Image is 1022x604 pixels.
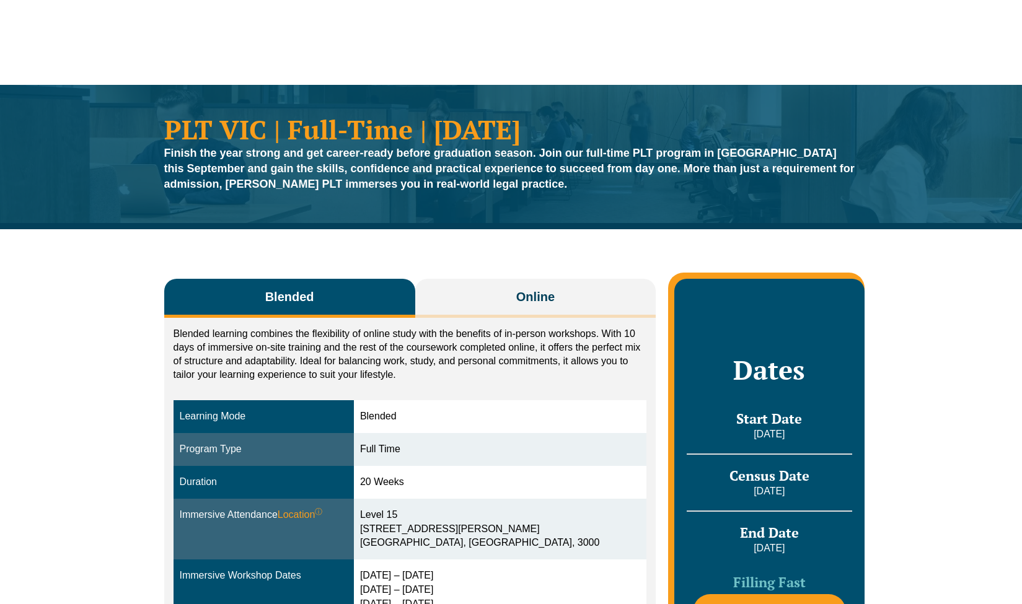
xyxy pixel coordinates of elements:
[687,541,852,555] p: [DATE]
[740,523,799,541] span: End Date
[180,409,348,424] div: Learning Mode
[687,427,852,441] p: [DATE]
[180,442,348,457] div: Program Type
[516,288,555,305] span: Online
[174,327,647,382] p: Blended learning combines the flexibility of online study with the benefits of in-person workshop...
[360,475,640,489] div: 20 Weeks
[180,475,348,489] div: Duration
[360,409,640,424] div: Blended
[733,573,806,591] span: Filling Fast
[164,116,858,142] h1: PLT VIC | Full-Time | [DATE]
[315,507,322,516] sup: ⓘ
[360,508,640,551] div: Level 15 [STREET_ADDRESS][PERSON_NAME] [GEOGRAPHIC_DATA], [GEOGRAPHIC_DATA], 3000
[687,484,852,498] p: [DATE]
[164,147,855,190] strong: Finish the year strong and get career-ready before graduation season. Join our full-time PLT prog...
[729,466,809,484] span: Census Date
[278,508,323,522] span: Location
[687,354,852,385] h2: Dates
[180,569,348,583] div: Immersive Workshop Dates
[265,288,314,305] span: Blended
[360,442,640,457] div: Full Time
[736,409,802,427] span: Start Date
[180,508,348,522] div: Immersive Attendance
